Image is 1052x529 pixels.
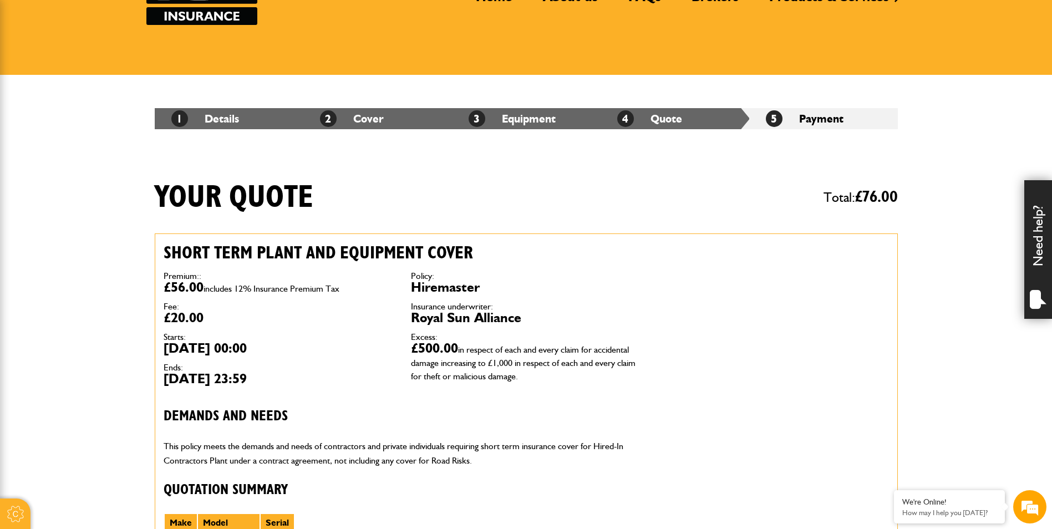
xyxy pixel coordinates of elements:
[601,108,749,129] li: Quote
[320,110,337,127] span: 2
[58,62,186,77] div: Chat with us now
[469,112,556,125] a: 3Equipment
[749,108,898,129] li: Payment
[19,62,47,77] img: d_20077148190_company_1631870298795_20077148190
[617,110,634,127] span: 4
[469,110,485,127] span: 3
[171,110,188,127] span: 1
[182,6,209,32] div: Minimize live chat window
[862,189,898,205] span: 76.00
[1024,180,1052,319] div: Need help?
[164,408,642,425] h3: Demands and needs
[320,112,384,125] a: 2Cover
[164,439,642,467] p: This policy meets the demands and needs of contractors and private individuals requiring short te...
[14,168,202,192] input: Enter your phone number
[411,333,642,342] dt: Excess:
[164,363,394,372] dt: Ends:
[411,281,642,294] dd: Hiremaster
[411,342,642,382] dd: £500.00
[164,342,394,355] dd: [DATE] 00:00
[855,189,898,205] span: £
[151,342,201,357] em: Start Chat
[14,135,202,160] input: Enter your email address
[411,272,642,281] dt: Policy:
[155,179,313,216] h1: Your quote
[902,508,997,517] p: How may I help you today?
[14,201,202,332] textarea: Type your message and hit 'Enter'
[824,185,898,210] span: Total:
[164,302,394,311] dt: Fee:
[164,311,394,324] dd: £20.00
[164,372,394,385] dd: [DATE] 23:59
[164,272,394,281] dt: Premium::
[411,302,642,311] dt: Insurance underwriter:
[164,482,642,499] h3: Quotation Summary
[164,333,394,342] dt: Starts:
[164,281,394,294] dd: £56.00
[766,110,782,127] span: 5
[171,112,239,125] a: 1Details
[902,497,997,507] div: We're Online!
[411,344,636,382] span: in respect of each and every claim for accidental damage increasing to £1,000 in respect of each ...
[411,311,642,324] dd: Royal Sun Alliance
[164,242,642,263] h2: Short term plant and equipment cover
[204,283,339,294] span: includes 12% Insurance Premium Tax
[14,103,202,127] input: Enter your last name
